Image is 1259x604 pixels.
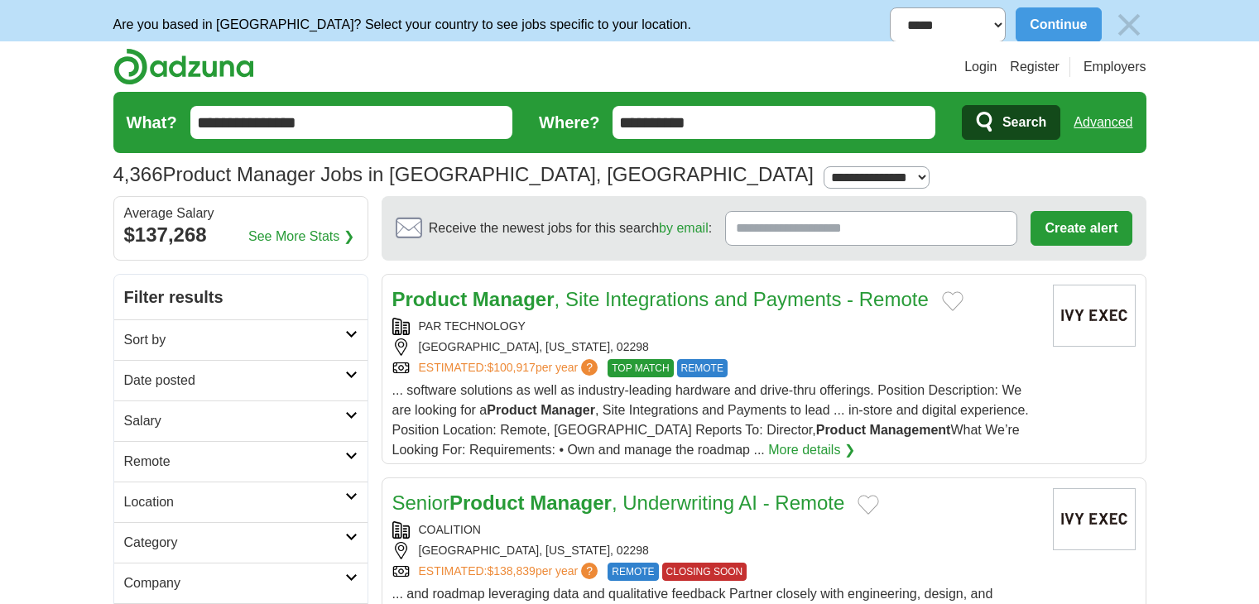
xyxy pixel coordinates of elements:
a: See More Stats ❯ [248,227,354,247]
a: Register [1010,57,1060,77]
a: Login [964,57,997,77]
span: CLOSING SOON [662,563,747,581]
h2: Location [124,492,345,512]
a: SeniorProduct Manager, Underwriting AI - Remote [392,491,845,514]
a: Salary [114,400,368,441]
a: by email [659,221,709,235]
a: Date posted [114,360,368,400]
span: ... software solutions as well as industry-leading hardware and drive-thru offerings. Position De... [392,383,1029,457]
span: $100,917 [487,361,535,374]
button: Add to favorite jobs [858,495,879,515]
h2: Remote [124,452,345,472]
p: Are you based in [GEOGRAPHIC_DATA]? Select your country to see jobs specific to your location. [113,15,691,35]
img: Company logo [1053,488,1136,550]
a: More details ❯ [768,440,855,460]
a: Category [114,522,368,563]
strong: Manager [530,491,612,514]
span: ? [581,563,598,579]
h2: Company [124,573,345,593]
a: Company [114,563,368,603]
img: Adzuna logo [113,48,254,85]
a: ESTIMATED:$100,917per year? [419,359,602,377]
h1: Product Manager Jobs in [GEOGRAPHIC_DATA], [GEOGRAPHIC_DATA] [113,163,815,185]
strong: Product [487,403,536,417]
a: ESTIMATED:$138,839per year? [419,563,602,581]
div: Average Salary [124,207,358,220]
label: Where? [539,110,599,135]
div: $137,268 [124,220,358,250]
span: 4,366 [113,160,163,189]
span: ? [581,359,598,376]
a: Product Manager, Site Integrations and Payments - Remote [392,288,929,310]
strong: Product [392,288,468,310]
span: Search [1002,106,1046,139]
a: Location [114,482,368,522]
h2: Salary [124,411,345,431]
a: Employers [1084,57,1146,77]
span: Receive the newest jobs for this search : [429,218,712,238]
strong: Manager [473,288,555,310]
label: What? [127,110,177,135]
button: Search [962,105,1060,140]
div: [GEOGRAPHIC_DATA], [US_STATE], 02298 [392,338,1040,356]
a: Advanced [1074,106,1132,139]
span: TOP MATCH [608,359,673,377]
button: Continue [1016,7,1101,42]
a: Sort by [114,319,368,360]
h2: Category [124,533,345,553]
div: COALITION [392,521,1040,539]
span: REMOTE [608,563,658,581]
div: [GEOGRAPHIC_DATA], [US_STATE], 02298 [392,542,1040,559]
strong: Manager [541,403,595,417]
strong: Product [449,491,525,514]
strong: Product [816,423,866,437]
img: icon_close_no_bg.svg [1112,7,1146,42]
img: Company logo [1053,285,1136,347]
span: $138,839 [487,564,535,578]
a: Remote [114,441,368,482]
button: Create alert [1031,211,1132,246]
h2: Date posted [124,371,345,391]
h2: Filter results [114,275,368,319]
span: REMOTE [677,359,728,377]
strong: Management [870,423,951,437]
div: PAR TECHNOLOGY [392,318,1040,335]
button: Add to favorite jobs [942,291,963,311]
h2: Sort by [124,330,345,350]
